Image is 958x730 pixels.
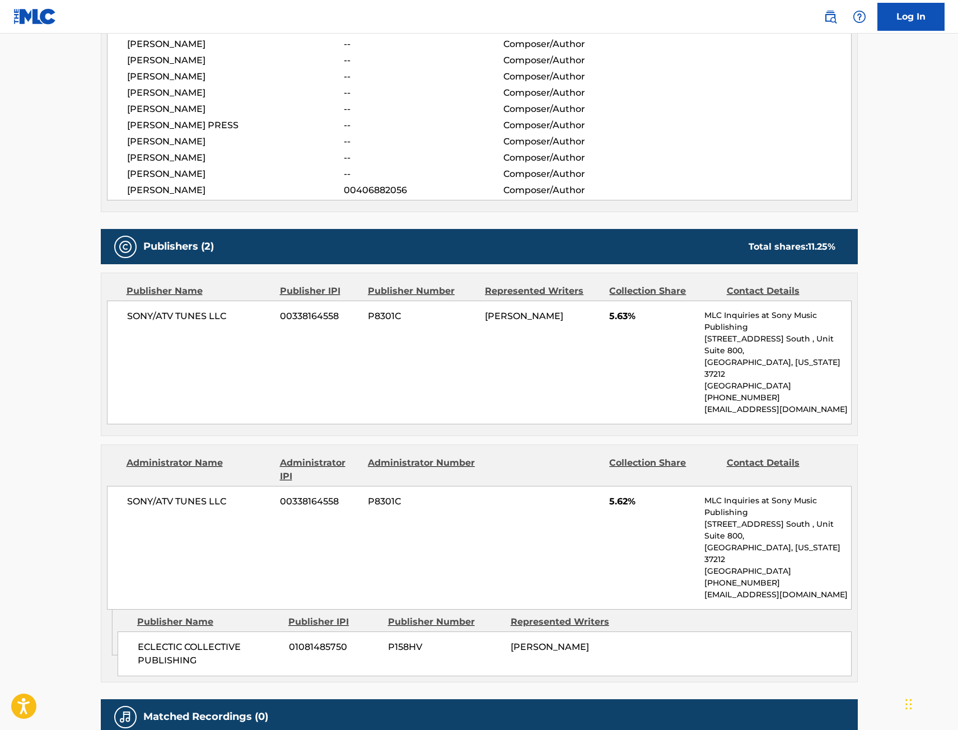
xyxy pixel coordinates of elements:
[368,284,476,298] div: Publisher Number
[704,404,850,415] p: [EMAIL_ADDRESS][DOMAIN_NAME]
[288,615,380,629] div: Publisher IPI
[127,135,344,148] span: [PERSON_NAME]
[609,456,718,483] div: Collection Share
[727,456,835,483] div: Contact Details
[127,167,344,181] span: [PERSON_NAME]
[143,240,214,253] h5: Publishers (2)
[503,86,648,100] span: Composer/Author
[485,311,563,321] span: [PERSON_NAME]
[704,310,850,333] p: MLC Inquiries at Sony Music Publishing
[13,8,57,25] img: MLC Logo
[127,102,344,116] span: [PERSON_NAME]
[388,640,502,654] span: P158HV
[704,542,850,565] p: [GEOGRAPHIC_DATA], [US_STATE] 37212
[127,456,272,483] div: Administrator Name
[511,642,589,652] span: [PERSON_NAME]
[902,676,958,730] iframe: Chat Widget
[819,6,842,28] a: Public Search
[289,640,380,654] span: 01081485750
[877,3,945,31] a: Log In
[485,284,601,298] div: Represented Writers
[609,284,718,298] div: Collection Share
[127,70,344,83] span: [PERSON_NAME]
[824,10,837,24] img: search
[704,392,850,404] p: [PHONE_NUMBER]
[127,184,344,197] span: [PERSON_NAME]
[704,333,850,357] p: [STREET_ADDRESS] South , Unit Suite 800,
[344,119,503,132] span: --
[344,38,503,51] span: --
[368,310,476,323] span: P8301C
[344,167,503,181] span: --
[127,310,272,323] span: SONY/ATV TUNES LLC
[280,456,359,483] div: Administrator IPI
[704,589,850,601] p: [EMAIL_ADDRESS][DOMAIN_NAME]
[503,135,648,148] span: Composer/Author
[503,151,648,165] span: Composer/Author
[704,357,850,380] p: [GEOGRAPHIC_DATA], [US_STATE] 37212
[388,615,502,629] div: Publisher Number
[503,38,648,51] span: Composer/Author
[503,167,648,181] span: Composer/Author
[127,54,344,67] span: [PERSON_NAME]
[503,119,648,132] span: Composer/Author
[808,241,835,252] span: 11.25 %
[503,184,648,197] span: Composer/Author
[138,640,281,667] span: ECLECTIC COLLECTIVE PUBLISHING
[609,495,696,508] span: 5.62%
[280,310,359,323] span: 00338164558
[344,184,503,197] span: 00406882056
[727,284,835,298] div: Contact Details
[905,687,912,721] div: Drag
[119,710,132,724] img: Matched Recordings
[127,495,272,508] span: SONY/ATV TUNES LLC
[344,86,503,100] span: --
[704,380,850,392] p: [GEOGRAPHIC_DATA]
[609,310,696,323] span: 5.63%
[853,10,866,24] img: help
[119,240,132,254] img: Publishers
[344,135,503,148] span: --
[344,54,503,67] span: --
[503,102,648,116] span: Composer/Author
[127,151,344,165] span: [PERSON_NAME]
[344,70,503,83] span: --
[503,54,648,67] span: Composer/Author
[368,495,476,508] span: P8301C
[503,70,648,83] span: Composer/Author
[127,119,344,132] span: [PERSON_NAME] PRESS
[127,38,344,51] span: [PERSON_NAME]
[280,495,359,508] span: 00338164558
[848,6,871,28] div: Help
[704,565,850,577] p: [GEOGRAPHIC_DATA]
[749,240,835,254] div: Total shares:
[127,284,272,298] div: Publisher Name
[344,151,503,165] span: --
[280,284,359,298] div: Publisher IPI
[137,615,280,629] div: Publisher Name
[143,710,268,723] h5: Matched Recordings (0)
[344,102,503,116] span: --
[368,456,476,483] div: Administrator Number
[511,615,625,629] div: Represented Writers
[704,518,850,542] p: [STREET_ADDRESS] South , Unit Suite 800,
[704,577,850,589] p: [PHONE_NUMBER]
[704,495,850,518] p: MLC Inquiries at Sony Music Publishing
[127,86,344,100] span: [PERSON_NAME]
